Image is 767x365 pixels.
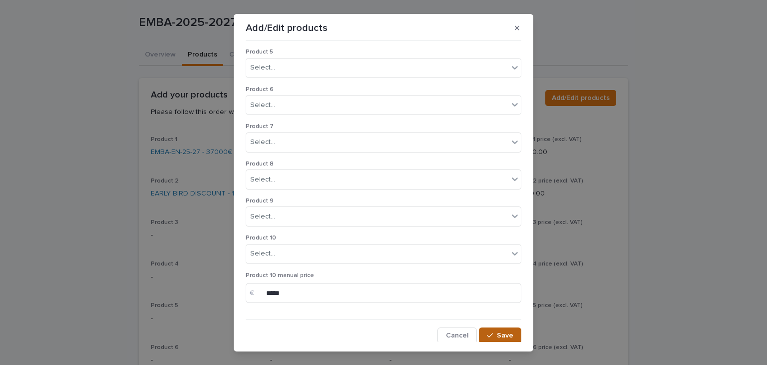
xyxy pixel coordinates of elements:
span: Product 5 [246,49,273,55]
button: Cancel [437,327,477,343]
span: Save [497,332,513,339]
span: Product 7 [246,123,274,129]
div: € [246,283,266,303]
div: Select... [250,248,275,259]
p: Add/Edit products [246,22,328,34]
span: Product 9 [246,198,274,204]
div: Select... [250,211,275,222]
span: Cancel [446,332,468,339]
span: Product 10 manual price [246,272,314,278]
button: Save [479,327,521,343]
div: Select... [250,174,275,185]
span: Product 6 [246,86,274,92]
span: Product 8 [246,161,274,167]
div: Select... [250,62,275,73]
div: Select... [250,100,275,110]
div: Select... [250,137,275,147]
span: Product 10 [246,235,276,241]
